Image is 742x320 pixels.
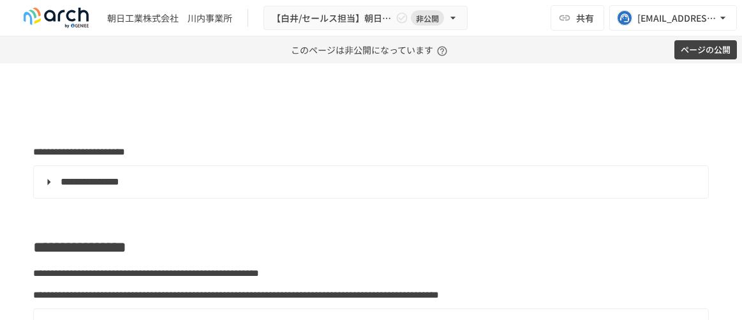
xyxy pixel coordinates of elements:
img: logo-default@2x-9cf2c760.svg [15,8,97,28]
button: [EMAIL_ADDRESS][DOMAIN_NAME] [609,5,737,31]
span: 【白井/セールス担当】朝日工業株式会社様_初期設定サポート [272,10,393,26]
span: 共有 [576,11,594,25]
div: [EMAIL_ADDRESS][DOMAIN_NAME] [637,10,716,26]
span: 非公開 [411,11,444,25]
div: 朝日工業株式会社 川内事業所 [107,11,232,25]
button: ページの公開 [674,40,737,60]
button: 【白井/セールス担当】朝日工業株式会社様_初期設定サポート非公開 [263,6,468,31]
p: このページは非公開になっています [291,36,451,63]
button: 共有 [551,5,604,31]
